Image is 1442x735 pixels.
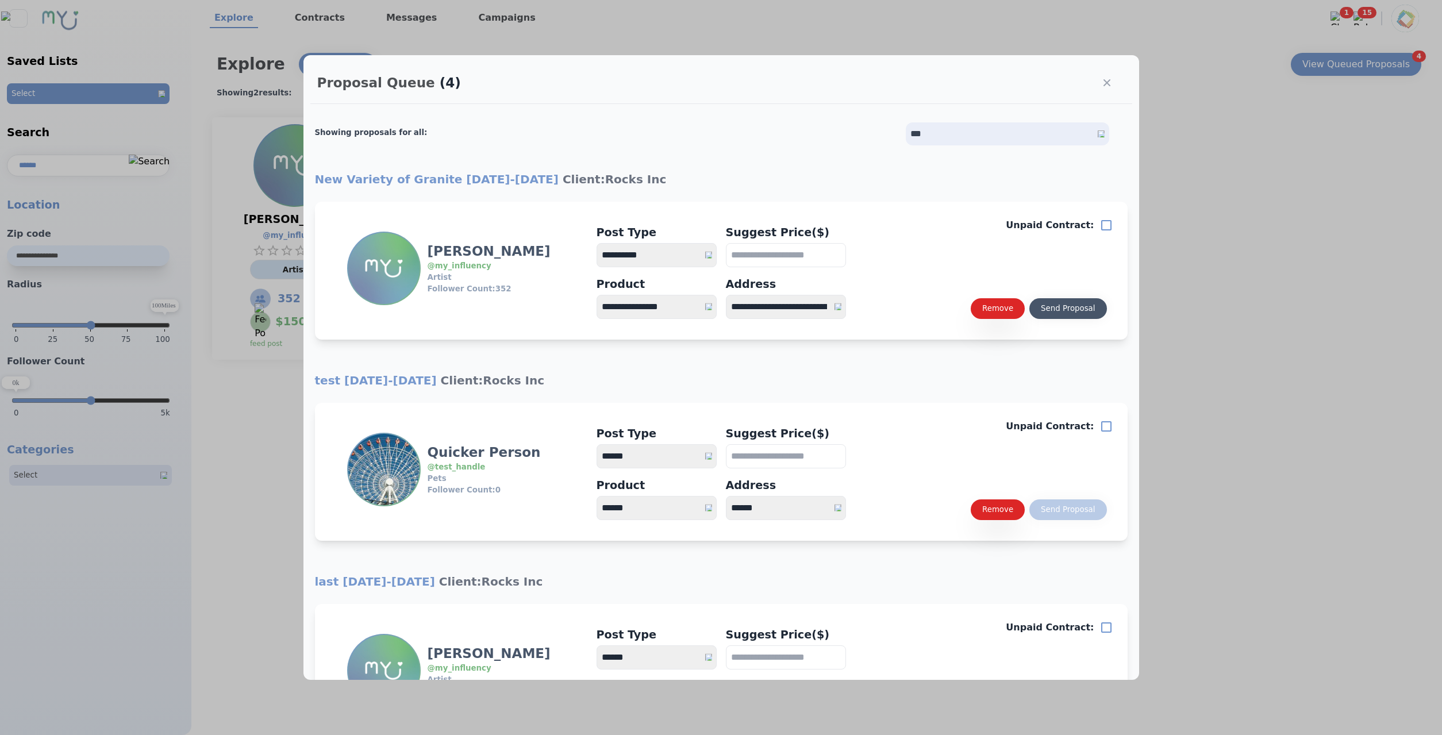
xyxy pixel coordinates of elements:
[428,644,551,663] h3: [PERSON_NAME]
[982,303,1013,314] div: Remove
[428,674,551,686] h3: Artist
[428,443,541,461] h3: Quicker Person
[348,434,420,505] img: Profile
[597,276,717,293] div: Product
[1029,298,1106,319] button: Send Proposal
[317,75,435,90] h2: Proposal Queue
[726,627,846,643] h4: Suggest Price($)
[428,261,491,270] a: @my_influency
[439,575,543,588] span: Client: Rocks Inc
[428,664,491,672] a: @my_influency
[563,172,666,186] span: Client: Rocks Inc
[428,283,551,295] h3: Follower Count: 352
[982,504,1013,515] div: Remove
[440,75,461,90] span: (4)
[428,272,551,283] h3: Artist
[597,225,717,241] h4: Post Type
[428,463,486,471] a: @test_handle
[726,478,846,494] div: Address
[597,679,717,695] div: Product
[315,120,428,145] h2: Showing proposals for
[597,478,717,494] div: Product
[315,372,1128,389] h2: test [DATE] - [DATE]
[971,298,1025,319] button: Remove
[348,635,420,706] img: Profile
[1006,621,1094,634] p: Unpaid Contract:
[315,171,1128,188] h2: New Variety of Granite [DATE] - [DATE]
[726,679,846,695] div: Address
[1006,218,1094,232] p: Unpaid Contract:
[1041,504,1095,515] div: Send Proposal
[726,426,846,442] h4: Suggest Price($)
[726,225,846,241] h4: Suggest Price($)
[971,499,1025,520] button: Remove
[414,127,427,138] div: all :
[597,426,717,442] h4: Post Type
[597,627,717,643] h4: Post Type
[1006,420,1094,433] p: Unpaid Contract:
[726,276,846,293] div: Address
[428,484,541,496] h3: Follower Count: 0
[315,573,1128,590] h2: last [DATE] - [DATE]
[428,473,541,484] h3: Pets
[1041,303,1095,314] div: Send Proposal
[441,374,544,387] span: Client: Rocks Inc
[1029,499,1106,520] button: Send Proposal
[348,233,420,304] img: Profile
[428,242,551,260] h3: [PERSON_NAME]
